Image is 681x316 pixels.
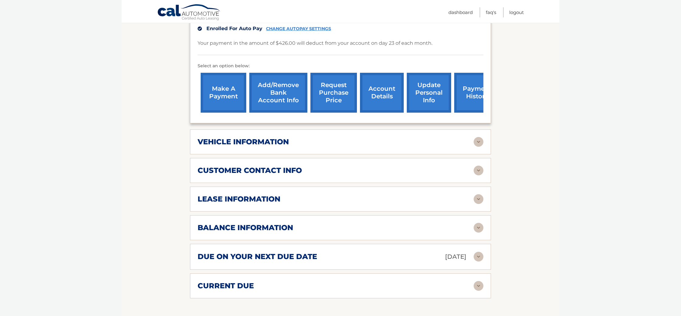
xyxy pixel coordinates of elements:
a: Logout [509,7,524,17]
img: check.svg [198,26,202,31]
a: request purchase price [310,73,357,113]
a: Dashboard [448,7,473,17]
a: FAQ's [486,7,496,17]
a: CHANGE AUTOPAY SETTINGS [266,26,331,31]
img: accordion-rest.svg [474,166,483,175]
h2: balance information [198,223,293,232]
img: accordion-rest.svg [474,252,483,262]
a: make a payment [201,73,246,113]
p: [DATE] [445,251,466,262]
a: account details [360,73,404,113]
a: payment history [454,73,500,113]
a: update personal info [407,73,451,113]
h2: customer contact info [198,166,302,175]
img: accordion-rest.svg [474,137,483,147]
h2: vehicle information [198,137,289,146]
span: Enrolled For Auto Pay [206,26,262,31]
h2: lease information [198,195,280,204]
img: accordion-rest.svg [474,194,483,204]
a: Add/Remove bank account info [249,73,307,113]
p: Your payment in the amount of $426.00 will deduct from your account on day 23 of each month. [198,39,432,47]
h2: current due [198,281,254,290]
p: Select an option below: [198,62,483,70]
a: Cal Automotive [157,4,221,22]
img: accordion-rest.svg [474,281,483,291]
h2: due on your next due date [198,252,317,261]
img: accordion-rest.svg [474,223,483,233]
